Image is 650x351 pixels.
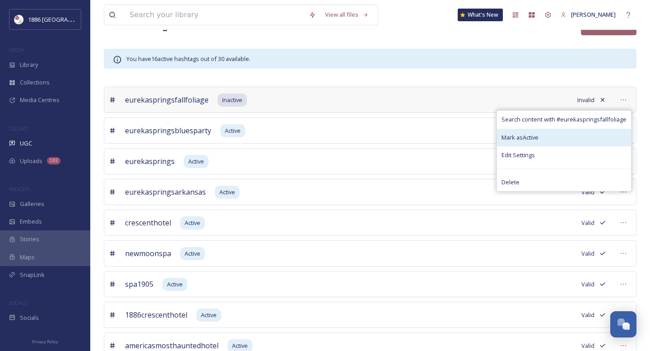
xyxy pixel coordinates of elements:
span: Delete [501,178,520,187]
span: Media Centres [20,96,60,104]
span: Mark as Active [501,133,539,142]
span: eurekaspringsfallfoliage [125,94,209,105]
span: Active [219,188,235,197]
span: MEDIA [9,47,25,53]
img: logos.png [14,15,23,24]
span: 1886 [GEOGRAPHIC_DATA] [28,15,99,23]
span: SnapLink [20,271,45,279]
span: 1886crescenthotel [125,309,187,320]
div: 182 [47,157,60,164]
span: Library [20,61,38,69]
span: Uploads [20,157,42,165]
span: Active [201,311,217,319]
span: Active [188,157,204,166]
span: Valid [581,188,594,197]
span: Edit Settings [501,151,535,159]
span: Active [167,280,183,289]
button: Open Chat [610,311,636,337]
span: SOCIALS [9,300,27,306]
span: UGC [20,139,32,148]
span: Search content with # eurekaspringsfallfoliage [501,115,627,124]
span: You have 16 active hashtags out of 30 available. [126,55,251,63]
span: spa1905 [125,279,153,290]
span: Active [185,249,200,258]
span: [PERSON_NAME] [571,10,616,19]
span: Valid [581,342,594,350]
a: [PERSON_NAME] [556,6,620,23]
span: Valid [581,311,594,319]
span: Active [232,342,248,350]
input: Search your library [125,5,304,25]
span: Privacy Policy [32,339,58,345]
span: americasmosthauntedhotel [125,340,218,351]
a: View all files [320,6,373,23]
span: eurekaspringsarkansas [125,187,206,197]
span: Valid [581,219,594,227]
span: Valid [581,249,594,258]
span: eurekasprings [125,156,175,167]
span: Socials [20,314,39,322]
span: Invalid [577,96,594,104]
span: WIDGETS [9,186,30,192]
span: crescenthotel [125,217,171,228]
span: Inactive [222,96,242,104]
span: Collections [20,78,50,87]
span: Valid [581,280,594,289]
span: eurekaspringsbluesparty [125,125,211,136]
span: Embeds [20,217,42,226]
span: Active [185,219,200,227]
span: newmoonspa [125,248,171,259]
a: Privacy Policy [32,336,58,346]
span: COLLECT [9,125,28,132]
span: Galleries [20,200,44,208]
span: Stories [20,235,39,243]
span: Maps [20,253,35,262]
span: Active [225,126,241,135]
a: What's New [458,9,503,21]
